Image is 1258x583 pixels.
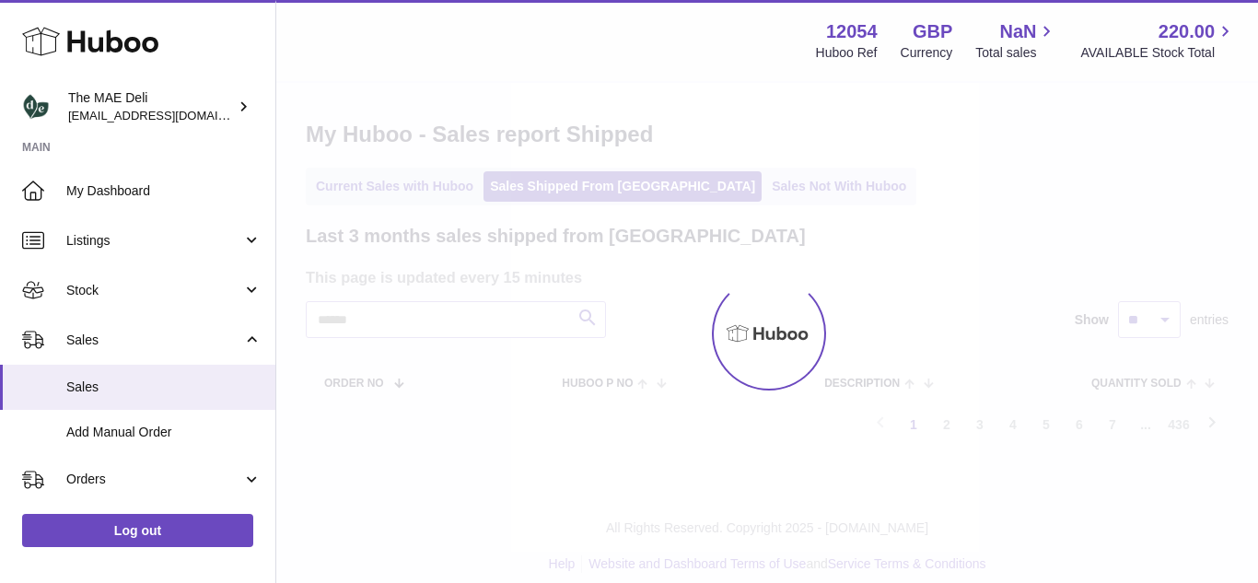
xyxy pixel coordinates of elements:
span: Listings [66,232,242,250]
span: [EMAIL_ADDRESS][DOMAIN_NAME] [68,108,271,122]
span: Total sales [975,44,1057,62]
strong: 12054 [826,19,878,44]
a: NaN Total sales [975,19,1057,62]
span: Stock [66,282,242,299]
a: 220.00 AVAILABLE Stock Total [1080,19,1236,62]
strong: GBP [913,19,952,44]
span: Add Manual Order [66,424,262,441]
div: The MAE Deli [68,89,234,124]
div: Huboo Ref [816,44,878,62]
span: My Dashboard [66,182,262,200]
img: internalAdmin-12054@internal.huboo.com [22,93,50,121]
a: Log out [22,514,253,547]
span: Orders [66,471,242,488]
span: AVAILABLE Stock Total [1080,44,1236,62]
span: NaN [999,19,1036,44]
span: Sales [66,332,242,349]
span: 220.00 [1159,19,1215,44]
span: Sales [66,379,262,396]
div: Currency [901,44,953,62]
